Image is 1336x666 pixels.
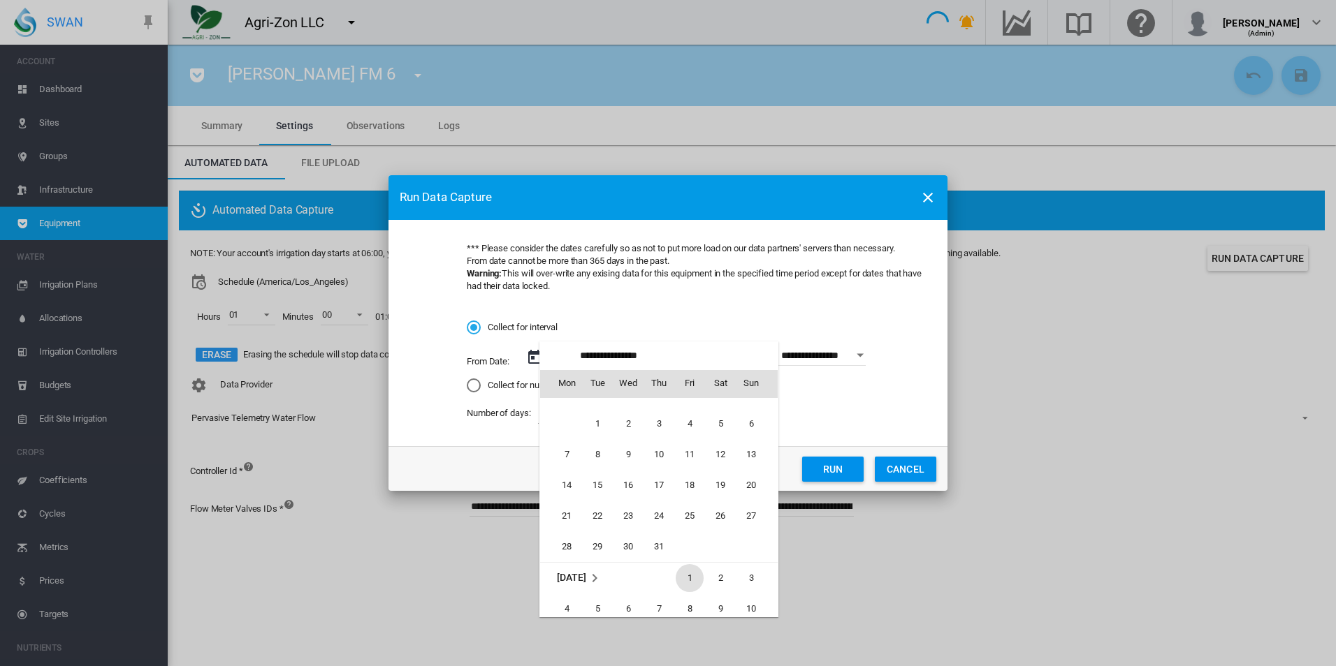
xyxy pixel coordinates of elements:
span: [DATE] [557,572,586,583]
tr: Week 1 [540,408,778,439]
td: Friday August 8 2025 [674,593,705,624]
td: Thursday July 17 2025 [644,470,674,501]
td: August 2025 [540,562,644,593]
span: 31 [645,533,673,561]
td: Thursday July 10 2025 [644,439,674,470]
td: Saturday July 5 2025 [705,408,736,439]
td: Monday August 4 2025 [540,593,582,624]
td: Friday July 11 2025 [674,439,705,470]
td: Tuesday July 1 2025 [582,408,613,439]
span: 3 [645,410,673,438]
span: 24 [645,502,673,530]
td: Friday August 1 2025 [674,562,705,593]
th: Mon [540,370,582,398]
td: Sunday July 13 2025 [736,439,778,470]
span: 3 [737,564,765,592]
span: 8 [676,595,704,623]
td: Friday July 4 2025 [674,408,705,439]
span: 23 [614,502,642,530]
span: 29 [583,533,611,561]
span: 12 [706,441,734,468]
tr: Week 2 [540,593,778,624]
td: Sunday July 6 2025 [736,408,778,439]
td: Wednesday July 2 2025 [613,408,644,439]
td: Tuesday July 8 2025 [582,439,613,470]
span: 22 [583,502,611,530]
th: Tue [582,370,613,398]
th: Sun [736,370,778,398]
td: Tuesday July 22 2025 [582,501,613,531]
span: 6 [614,595,642,623]
span: 14 [553,471,581,499]
span: 18 [676,471,704,499]
span: 9 [706,595,734,623]
td: Saturday August 9 2025 [705,593,736,624]
span: 6 [737,410,765,438]
tr: Week 4 [540,501,778,531]
td: Tuesday July 29 2025 [582,531,613,563]
td: Thursday July 3 2025 [644,408,674,439]
td: Tuesday August 5 2025 [582,593,613,624]
span: 9 [614,441,642,468]
span: 1 [583,410,611,438]
td: Monday July 14 2025 [540,470,582,501]
span: 20 [737,471,765,499]
td: Wednesday August 6 2025 [613,593,644,624]
td: Friday July 25 2025 [674,501,705,531]
td: Wednesday July 16 2025 [613,470,644,501]
span: 26 [706,502,734,530]
span: 7 [553,441,581,468]
td: Sunday July 27 2025 [736,501,778,531]
td: Sunday August 3 2025 [736,562,778,593]
tr: Week 2 [540,439,778,470]
td: Saturday August 2 2025 [705,562,736,593]
span: 28 [553,533,581,561]
span: 5 [583,595,611,623]
span: 25 [676,502,704,530]
span: 30 [614,533,642,561]
span: 16 [614,471,642,499]
span: 27 [737,502,765,530]
td: Sunday July 20 2025 [736,470,778,501]
span: 4 [676,410,704,438]
td: Sunday August 10 2025 [736,593,778,624]
th: Sat [705,370,736,398]
td: Thursday July 31 2025 [644,531,674,563]
td: Monday July 28 2025 [540,531,582,563]
tr: Week 5 [540,531,778,563]
span: 8 [583,441,611,468]
tr: Week 1 [540,562,778,593]
td: Saturday July 12 2025 [705,439,736,470]
span: 1 [676,564,704,592]
th: Fri [674,370,705,398]
td: Monday July 21 2025 [540,501,582,531]
td: Friday July 18 2025 [674,470,705,501]
span: 4 [553,595,581,623]
md-calendar: Calendar [540,370,778,616]
span: 21 [553,502,581,530]
td: Wednesday July 9 2025 [613,439,644,470]
span: 7 [645,595,673,623]
span: 2 [706,564,734,592]
span: 17 [645,471,673,499]
td: Tuesday July 15 2025 [582,470,613,501]
td: Thursday July 24 2025 [644,501,674,531]
span: 19 [706,471,734,499]
td: Thursday August 7 2025 [644,593,674,624]
span: 10 [645,441,673,468]
span: 10 [737,595,765,623]
th: Thu [644,370,674,398]
td: Wednesday July 30 2025 [613,531,644,563]
td: Saturday July 26 2025 [705,501,736,531]
span: 13 [737,441,765,468]
span: 11 [676,441,704,468]
span: 2 [614,410,642,438]
span: 15 [583,471,611,499]
th: Wed [613,370,644,398]
td: Monday July 7 2025 [540,439,582,470]
span: 5 [706,410,734,438]
td: Wednesday July 23 2025 [613,501,644,531]
tr: Week 3 [540,470,778,501]
td: Saturday July 19 2025 [705,470,736,501]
